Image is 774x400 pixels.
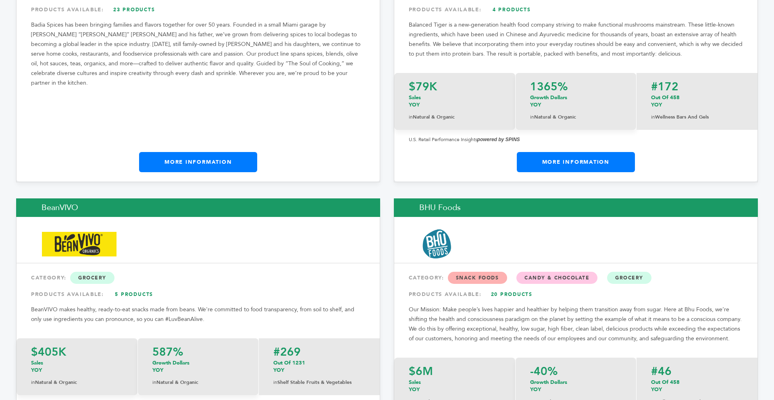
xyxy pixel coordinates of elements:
[530,114,534,120] span: in
[651,386,662,393] span: YOY
[409,94,501,108] p: Sales
[152,379,156,385] span: in
[651,114,655,120] span: in
[651,379,743,393] p: Out Of 458
[273,346,365,358] p: #269
[651,366,743,377] p: #46
[409,2,743,17] div: PRODUCTS AVAILABLE:
[409,305,743,344] p: Our Mission: Make people’s lives happier and healthier by helping them transition away from sugar...
[106,2,162,17] a: 23 Products
[31,2,365,17] div: PRODUCTS AVAILABLE:
[106,287,162,302] a: 5 Products
[409,287,743,302] div: PRODUCTS AVAILABLE:
[273,367,284,374] span: YOY
[409,366,501,377] p: $6M
[448,272,507,284] span: Snack Foods
[530,101,541,108] span: YOY
[409,386,420,393] span: YOY
[530,366,622,377] p: -40%
[530,112,622,122] p: Natural & Organic
[152,378,244,387] p: Natural & Organic
[42,232,117,257] img: BeanVIVO
[152,367,163,374] span: YOY
[651,101,662,108] span: YOY
[31,359,123,374] p: Sales
[409,379,501,393] p: Sales
[273,359,365,374] p: Out of 1231
[31,271,365,285] div: CATEGORY:
[31,378,123,387] p: Natural & Organic
[530,379,622,393] p: Growth Dollars
[483,2,540,17] a: 4 Products
[31,367,42,374] span: YOY
[31,20,365,88] p: Badia Spices has been bringing families and flavors together for over 50 years. Founded in a smal...
[530,81,622,92] p: 1365%
[516,272,597,284] span: Candy & Chocolate
[607,272,651,284] span: Grocery
[477,137,520,142] strong: powered by SPINS
[530,386,541,393] span: YOY
[273,379,277,385] span: in
[409,271,743,285] div: CATEGORY:
[16,198,380,217] h2: BeanVIVO
[139,152,257,172] a: More Information
[273,378,365,387] p: Shelf Stable Fruits & Vegetables
[420,227,454,261] img: BHU Foods
[31,379,35,385] span: in
[409,20,743,59] p: Balanced Tiger is a new-generation health food company striving to make functional mushrooms main...
[31,305,365,324] p: BeanVIVO makes healthy, ready-to-eat snacks made from beans. We're committed to food transparency...
[31,287,365,302] div: PRODUCTS AVAILABLE:
[31,346,123,358] p: $405K
[409,81,501,92] p: $79K
[409,112,501,122] p: Natural & Organic
[409,101,420,108] span: YOY
[409,135,743,144] p: U.S. Retail Performance Insights
[152,346,244,358] p: 587%
[517,152,635,172] a: More Information
[530,94,622,108] p: Growth Dollars
[152,359,244,374] p: Growth Dollars
[70,272,114,284] span: Grocery
[483,287,540,302] a: 20 Products
[409,114,413,120] span: in
[651,81,743,92] p: #172
[651,94,743,108] p: Out of 458
[394,198,758,217] h2: BHU Foods
[651,112,743,122] p: Wellness Bars and Gels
